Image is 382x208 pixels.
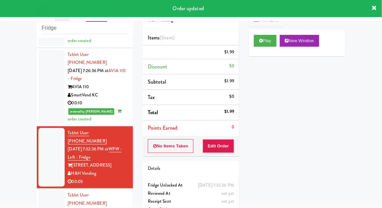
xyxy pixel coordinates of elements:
[68,83,128,91] div: AVIA 110
[148,165,234,173] div: Details
[68,67,109,74] span: [DATE] 7:26:36 PM at
[68,99,128,107] div: 00:10
[68,130,107,144] a: Tablet User· [PHONE_NUMBER]
[68,130,107,144] span: · [PHONE_NUMBER]
[68,192,107,206] a: Tablet User· [PHONE_NUMBER]
[148,190,234,198] div: Reviewed At
[148,18,234,23] h5: H&H Vending
[229,62,234,70] div: $0
[225,108,235,116] div: $1.99
[148,181,234,190] div: Fridge Unlocked At
[37,126,133,189] li: Tablet User· [PHONE_NUMBER][DATE] 7:32:36 PM atWPW - Left - Fridge[STREET_ADDRESS]H&H Vending00:05
[68,161,128,169] div: [STREET_ADDRESS]
[68,146,109,152] span: [DATE] 7:32:36 PM at
[148,124,177,132] span: Points Earned
[148,197,234,206] div: Receipt Sent
[42,22,128,34] input: Search vision orders
[225,48,235,56] div: $1.99
[229,92,234,101] div: $0
[68,178,128,186] div: 00:05
[68,51,107,66] a: Tablet User· [PHONE_NUMBER]
[225,77,235,85] div: $1.99
[254,35,277,47] button: Play
[160,34,174,41] span: (1 )
[148,34,174,41] span: Items
[232,123,234,131] div: 0
[173,5,204,12] span: Order updated
[148,93,155,101] span: Tax
[148,78,167,86] span: Subtotal
[163,34,173,41] ng-pluralize: item
[221,198,234,204] span: not yet
[68,169,128,178] div: H&H Vending
[68,146,122,161] a: WPW - Left - Fridge
[148,63,168,70] span: Discount
[37,48,133,126] li: Tablet User· [PHONE_NUMBER][DATE] 7:26:36 PM atAVIA 110 - FridgeAVIA 110SmartVend KC00:10reviewed...
[280,35,319,47] button: New Window
[221,190,234,196] span: not yet
[203,139,235,153] button: Edit Order
[148,109,158,116] span: Total
[68,192,107,206] span: · [PHONE_NUMBER]
[198,181,234,190] div: [DATE] 7:32:36 PM
[148,139,194,153] button: No Items Taken
[68,108,115,115] span: reviewed by [PERSON_NAME]
[68,91,128,99] div: SmartVend KC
